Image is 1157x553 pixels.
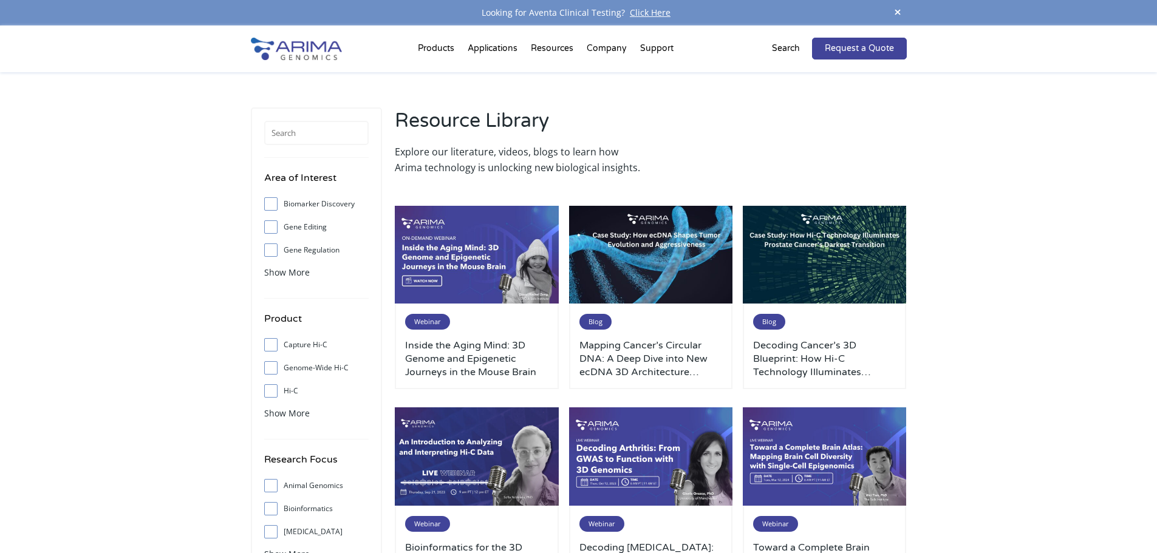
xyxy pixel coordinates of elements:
span: Show More [264,407,310,419]
label: Gene Regulation [264,241,369,259]
h2: Resource Library [395,107,644,144]
span: Blog [579,314,612,330]
a: Inside the Aging Mind: 3D Genome and Epigenetic Journeys in the Mouse Brain [405,339,548,379]
div: Looking for Aventa Clinical Testing? [251,5,907,21]
h4: Area of Interest [264,170,369,195]
img: Arima-March-Blog-Post-Banner-4-500x300.jpg [569,206,733,304]
img: Arima-March-Blog-Post-Banner-3-500x300.jpg [743,206,907,304]
a: Decoding Cancer’s 3D Blueprint: How Hi-C Technology Illuminates [MEDICAL_DATA] Cancer’s Darkest T... [753,339,896,379]
span: Webinar [405,516,450,532]
label: Animal Genomics [264,477,369,495]
label: Biomarker Discovery [264,195,369,213]
img: March-2024-Webinar-500x300.jpg [743,407,907,506]
label: Hi-C [264,382,369,400]
img: October-2023-Webinar-1-500x300.jpg [569,407,733,506]
a: Click Here [625,7,675,18]
span: Show More [264,266,310,278]
label: [MEDICAL_DATA] [264,523,369,541]
span: Webinar [405,314,450,330]
label: Gene Editing [264,218,369,236]
span: Blog [753,314,785,330]
h4: Product [264,311,369,336]
input: Search [264,121,369,145]
span: Webinar [579,516,624,532]
span: Webinar [753,516,798,532]
img: Arima-Genomics-logo [251,38,342,60]
a: Mapping Cancer’s Circular DNA: A Deep Dive into New ecDNA 3D Architecture Research [579,339,723,379]
p: Explore our literature, videos, blogs to learn how Arima technology is unlocking new biological i... [395,144,644,175]
label: Bioinformatics [264,500,369,518]
img: Sep-2023-Webinar-500x300.jpg [395,407,559,506]
p: Search [772,41,800,56]
label: Genome-Wide Hi-C [264,359,369,377]
label: Capture Hi-C [264,336,369,354]
h4: Research Focus [264,452,369,477]
a: Request a Quote [812,38,907,59]
img: Use-This-For-Webinar-Images-3-500x300.jpg [395,206,559,304]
